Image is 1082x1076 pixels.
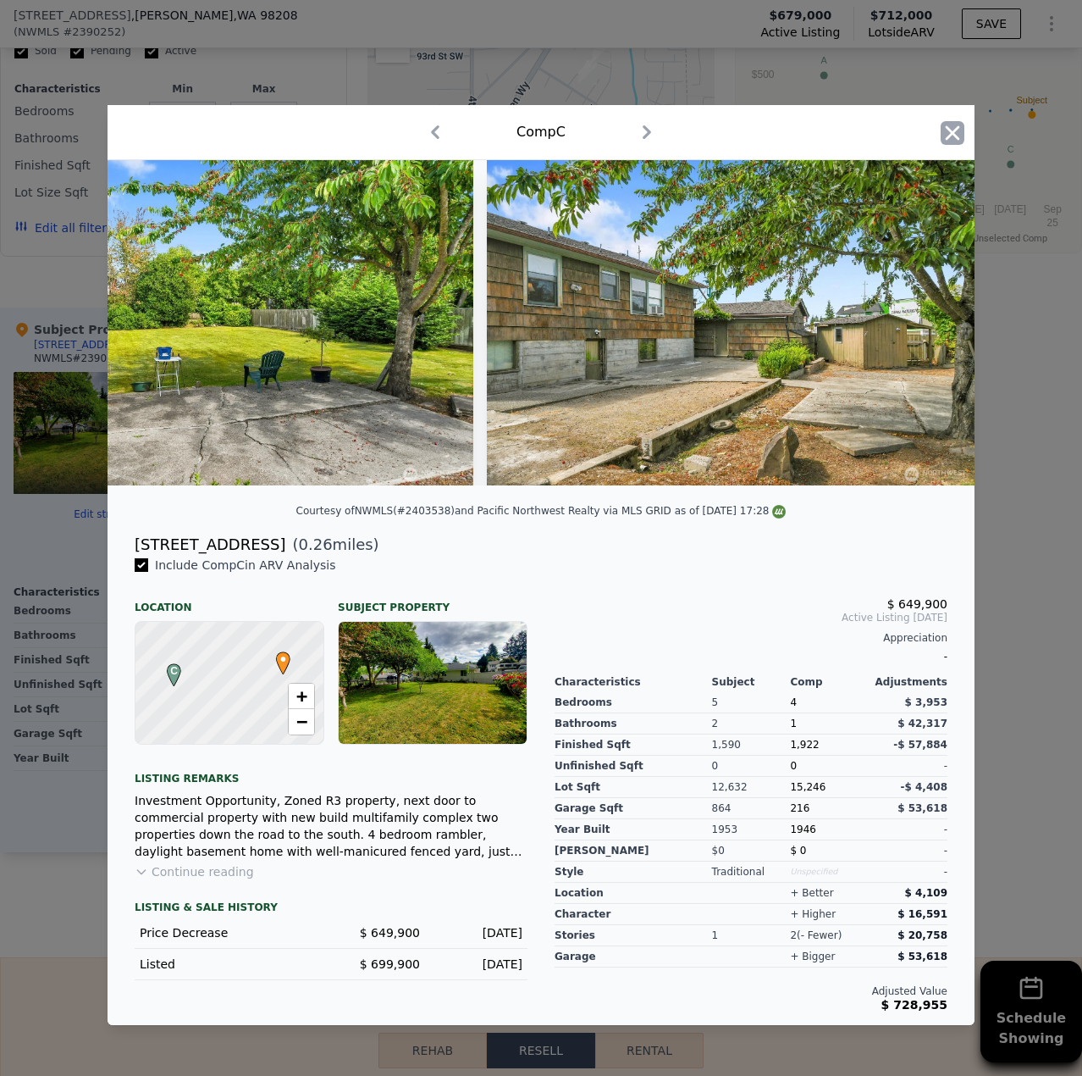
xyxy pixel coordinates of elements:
[869,840,947,862] div: -
[887,597,947,611] span: $ 649,900
[897,718,947,729] span: $ 42,317
[555,904,712,925] div: character
[555,862,712,883] div: Style
[433,956,522,973] div: [DATE]
[555,946,712,968] div: garage
[163,663,173,674] div: C
[897,929,947,941] span: $ 20,758
[790,819,869,840] div: 1946
[360,957,420,971] span: $ 699,900
[790,760,797,772] span: 0
[272,646,295,672] span: •
[712,925,791,946] div: 1
[790,886,833,900] div: + better
[881,998,947,1012] span: $ 728,955
[289,684,314,709] a: Zoom in
[893,739,947,751] span: -$ 57,884
[555,984,947,998] div: Adjusted Value
[712,692,791,713] div: 5
[897,908,947,920] span: $ 16,591
[901,781,947,793] span: -$ 4,408
[897,951,947,962] span: $ 53,618
[869,862,947,883] div: -
[712,798,791,819] div: 864
[712,840,791,862] div: $0
[296,685,307,707] span: +
[772,505,786,519] img: NWMLS Logo
[135,758,527,785] div: Listing remarks
[790,802,809,814] span: 216
[905,887,947,899] span: $ 4,109
[712,777,791,798] div: 12,632
[163,663,185,679] span: C
[135,863,254,880] button: Continue reading
[285,533,378,557] span: ( miles)
[790,950,835,963] div: + bigger
[790,696,797,708] span: 4
[712,713,791,735] div: 2
[140,956,317,973] div: Listed
[790,929,842,942] div: 2 ( - fewer )
[487,160,974,485] img: Property Img
[790,845,806,857] span: $ 0
[712,735,791,756] div: 1,590
[135,533,285,557] div: [STREET_ADDRESS]
[555,692,712,713] div: Bedrooms
[135,792,527,860] div: Investment Opportunity, Zoned R3 property, next door to commercial property with new build multif...
[790,781,825,793] span: 15,246
[555,777,712,798] div: Lot Sqft
[272,652,282,662] div: •
[296,505,787,517] div: Courtesy of NWMLS (#2403538) and Pacific Northwest Realty via MLS GRID as of [DATE] 17:28
[135,587,324,614] div: Location
[555,840,712,862] div: [PERSON_NAME]
[555,819,712,840] div: Year Built
[905,696,947,708] span: $ 3,953
[555,645,947,668] div: -
[296,711,307,732] span: −
[790,862,869,883] div: Unspecified
[555,756,712,777] div: Unfinished Sqft
[140,924,317,941] div: Price Decrease
[790,739,819,751] span: 1,922
[555,798,712,819] div: Garage Sqft
[712,675,791,689] div: Subject
[289,709,314,735] a: Zoom out
[555,925,712,946] div: stories
[135,901,527,918] div: LISTING & SALE HISTORY
[869,675,947,689] div: Adjustments
[790,907,836,921] div: + higher
[555,883,712,904] div: location
[869,819,947,840] div: -
[148,558,343,572] span: Include Comp C in ARV Analysis
[790,675,869,689] div: Comp
[299,535,333,553] span: 0.26
[712,862,791,883] div: Traditional
[516,122,566,142] div: Comp C
[555,713,712,735] div: Bathrooms
[433,924,522,941] div: [DATE]
[712,756,791,777] div: 0
[790,713,869,735] div: 1
[712,819,791,840] div: 1953
[555,735,712,756] div: Finished Sqft
[869,756,947,777] div: -
[338,587,527,614] div: Subject Property
[360,926,420,940] span: $ 649,900
[555,611,947,624] span: Active Listing [DATE]
[897,802,947,814] span: $ 53,618
[555,631,947,645] div: Appreciation
[555,675,712,689] div: Characteristics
